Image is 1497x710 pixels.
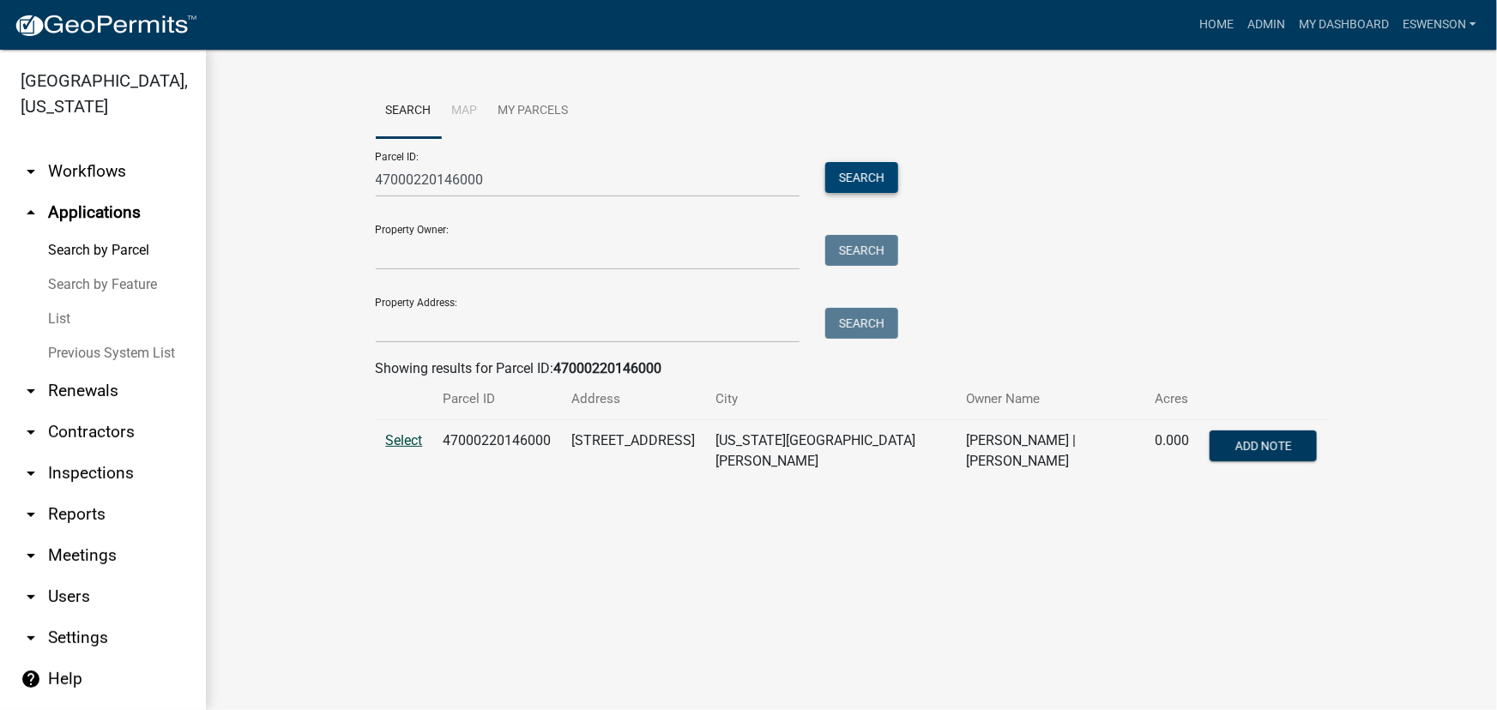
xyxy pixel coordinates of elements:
td: [PERSON_NAME] | [PERSON_NAME] [956,420,1144,483]
i: arrow_drop_down [21,504,41,525]
td: 47000220146000 [433,420,562,483]
i: arrow_drop_down [21,545,41,566]
td: [US_STATE][GEOGRAPHIC_DATA][PERSON_NAME] [706,420,957,483]
i: arrow_drop_down [21,161,41,182]
a: Select [386,432,423,448]
button: Add Note [1210,430,1317,461]
strong: 47000220146000 [554,360,662,376]
a: My Parcels [488,84,579,139]
a: Home [1192,9,1240,41]
i: arrow_drop_down [21,628,41,648]
span: Add Note [1235,439,1292,453]
a: Search [376,84,442,139]
i: help [21,669,41,689]
a: Admin [1240,9,1292,41]
th: Acres [1144,379,1199,419]
button: Search [825,235,898,266]
td: [STREET_ADDRESS] [562,420,706,483]
th: Parcel ID [433,379,562,419]
i: arrow_drop_up [21,202,41,223]
th: Address [562,379,706,419]
i: arrow_drop_down [21,381,41,401]
i: arrow_drop_down [21,463,41,484]
a: eswenson [1396,9,1483,41]
div: Showing results for Parcel ID: [376,358,1328,379]
td: 0.000 [1144,420,1199,483]
th: City [706,379,957,419]
button: Search [825,162,898,193]
i: arrow_drop_down [21,587,41,607]
th: Owner Name [956,379,1144,419]
i: arrow_drop_down [21,422,41,442]
a: My Dashboard [1292,9,1396,41]
button: Search [825,308,898,339]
